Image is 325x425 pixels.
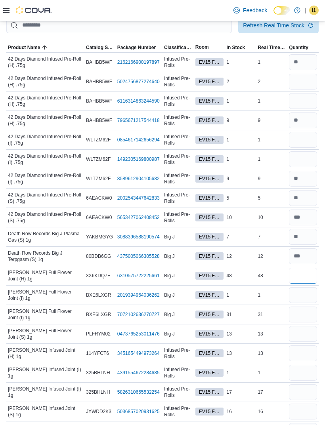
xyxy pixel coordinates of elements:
[225,368,256,377] div: 1
[8,44,40,51] span: Product Name
[225,174,256,183] div: 9
[225,271,256,280] div: 48
[225,310,256,319] div: 31
[86,370,110,376] span: 325BHLNH
[164,44,192,51] span: Classification
[256,213,287,222] div: 10
[225,193,256,203] div: 5
[199,175,220,182] span: EV15 Front Room
[164,192,192,204] span: Infused Pre-Rolls
[86,137,111,143] span: WLTZM62F
[117,98,160,104] a: 6116314863244590
[225,116,256,125] div: 9
[225,232,256,242] div: 7
[8,366,83,379] span: [PERSON_NAME] Infused Joint (I) 1g
[256,135,287,145] div: 1
[199,369,220,376] span: EV15 Front Room
[199,214,220,221] span: EV15 Front Room
[199,408,220,415] span: EV15 Front Room
[86,389,110,395] span: 325BHLNH
[8,231,83,243] span: Death Row Records Big J Plasma Gas (S) 1g
[225,77,256,86] div: 2
[309,6,319,15] div: Isaac-1406 Love
[86,175,111,182] span: WLTZM62F
[8,56,83,69] span: 42 Days Diamond Infused Pre-Roll (H) .75g
[243,21,304,29] div: Refresh Real Time Stock
[199,292,220,299] span: EV15 Front Room
[164,95,192,107] span: Infused Pre-Rolls
[164,211,192,224] span: Infused Pre-Rolls
[195,155,224,163] span: EV15 Front Room
[86,214,112,221] span: 6AEACKW0
[162,43,194,52] button: Classification
[199,136,220,143] span: EV15 Front Room
[116,43,162,52] button: Package Number
[199,194,220,202] span: EV15 Front Room
[256,407,287,416] div: 16
[195,311,224,318] span: EV15 Front Room
[8,405,83,418] span: [PERSON_NAME] Infused Joint (S) 1g
[256,96,287,106] div: 1
[86,408,111,415] span: JYWDD2K3
[117,214,160,221] a: 5653427062408452
[117,273,160,279] a: 6310575722225661
[8,386,83,398] span: [PERSON_NAME] Infused Joint (I) 1g
[8,172,83,185] span: 42 Days Diamond Infused Pre-Roll (I) .75g
[256,174,287,183] div: 9
[164,331,175,337] span: Big J
[195,97,224,105] span: EV15 Front Room
[8,133,83,146] span: 42 Days Diamond Infused Pre-Roll (I) .75g
[86,292,111,298] span: BXE6LXGR
[199,330,220,337] span: EV15 Front Room
[8,328,83,340] span: [PERSON_NAME] Full Flower Joint (S) 1g
[86,44,114,51] span: Catalog SKU
[258,44,286,51] span: Real Time Stock
[199,350,220,357] span: EV15 Front Room
[8,250,83,263] span: Death Row Records Big J Terpgasm (S) 1g
[86,331,111,337] span: PLFRYM02
[164,253,175,259] span: Big J
[164,292,175,298] span: Big J
[256,349,287,358] div: 13
[86,253,111,259] span: 80BDB6GG
[117,350,160,356] a: 3451654494973264
[117,292,160,298] a: 2019394964036262
[8,289,83,301] span: [PERSON_NAME] Full Flower Joint (I) 1g
[86,234,113,240] span: YAKBMGYG
[195,408,224,415] span: EV15 Front Room
[312,6,316,15] span: I1
[195,369,224,377] span: EV15 Front Room
[86,156,111,162] span: WLTZM62F
[117,117,160,124] a: 7965671217544418
[225,96,256,106] div: 1
[86,350,109,356] span: 114YFCT6
[8,308,83,321] span: [PERSON_NAME] Full Flower Joint (I) 1g
[256,368,287,377] div: 1
[164,311,175,318] span: Big J
[117,370,160,376] a: 4391554672284685
[256,154,287,164] div: 1
[243,6,267,14] span: Feedback
[164,234,175,240] span: Big J
[256,329,287,339] div: 13
[86,273,110,279] span: 3X6KDQ7F
[225,213,256,222] div: 10
[199,78,220,85] span: EV15 Front Room
[195,213,224,221] span: EV15 Front Room
[164,273,175,279] span: Big J
[8,75,83,88] span: 42 Days Diamond Infused Pre-Roll (H) .75g
[195,349,224,357] span: EV15 Front Room
[195,330,224,338] span: EV15 Front Room
[199,233,220,240] span: EV15 Front Room
[199,156,220,163] span: EV15 Front Room
[195,272,224,280] span: EV15 Front Room
[225,135,256,145] div: 1
[256,310,287,319] div: 31
[86,117,112,124] span: BAHBB5WF
[117,408,160,415] a: 5036857020931625
[86,78,112,85] span: BAHBB5WF
[225,57,256,67] div: 1
[195,175,224,183] span: EV15 Front Room
[117,59,160,65] a: 2162166900197897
